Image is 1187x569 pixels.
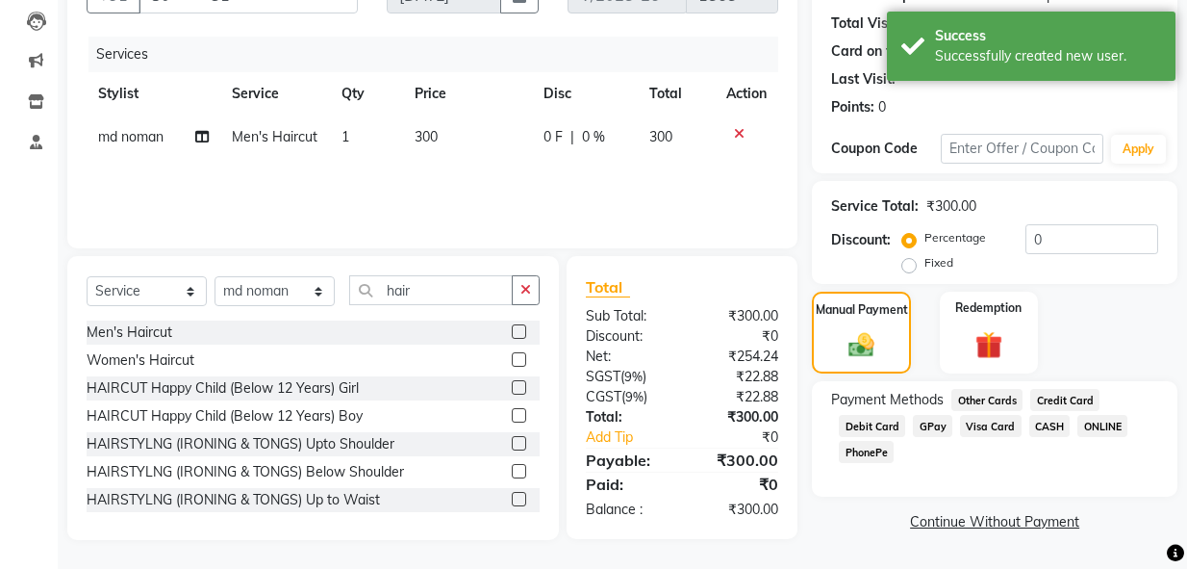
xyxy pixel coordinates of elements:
div: ₹254.24 [682,347,793,367]
span: Debit Card [839,415,905,437]
div: ₹0 [682,326,793,347]
input: Search or Scan [349,275,513,305]
label: Redemption [955,299,1022,317]
div: ₹300.00 [682,306,793,326]
span: 9% [624,369,643,384]
div: 0 [878,97,886,117]
label: Fixed [924,254,953,272]
div: Service Total: [831,196,919,217]
div: Discount: [571,326,682,347]
div: Services [88,37,793,72]
th: Service [220,72,330,116]
span: Payment Methods [831,390,944,410]
div: ( ) [571,367,682,387]
div: Successfully created new user. [935,46,1161,66]
span: PhonePe [839,441,894,463]
th: Total [638,72,716,116]
div: ( ) [571,387,682,407]
div: HAIRCUT Happy Child (Below 12 Years) Girl [87,378,359,399]
a: Continue Without Payment [816,512,1174,532]
div: HAIRSTYLNG (IRONING & TONGS) Up to Waist [87,490,380,510]
a: Add Tip [571,427,700,448]
span: | [570,127,574,147]
span: 0 % [582,127,605,147]
div: Men's Haircut [87,323,172,343]
div: Success [935,26,1161,46]
img: _cash.svg [841,330,883,360]
div: ₹300.00 [682,407,793,427]
div: ₹22.88 [682,387,793,407]
div: Paid: [571,473,682,496]
div: Total Visits: [831,13,907,34]
img: _gift.svg [967,328,1012,363]
span: ONLINE [1077,415,1127,437]
div: Women's Haircut [87,350,194,371]
div: HAIRSTYLNG (IRONING & TONGS) Below Shoulder [87,462,404,482]
div: Sub Total: [571,306,682,326]
div: HAIRCUT Happy Child (Below 12 Years) Boy [87,406,363,427]
span: 300 [415,128,438,145]
span: Other Cards [951,389,1023,411]
span: Visa Card [960,415,1022,437]
span: 0 F [543,127,563,147]
span: 300 [649,128,672,145]
span: Total [586,277,630,297]
span: Credit Card [1030,389,1099,411]
th: Qty [330,72,403,116]
span: SGST [586,368,620,385]
span: 9% [625,389,644,404]
div: ₹300.00 [926,196,976,217]
div: ₹0 [700,427,793,448]
th: Stylist [87,72,220,116]
th: Action [715,72,778,116]
button: Apply [1111,135,1166,164]
div: Net: [571,347,682,367]
th: Disc [532,72,638,116]
div: Card on file: [831,41,910,62]
div: ₹300.00 [682,449,793,472]
span: md noman [98,128,164,145]
div: ₹22.88 [682,367,793,387]
div: ₹0 [682,473,793,496]
div: ₹300.00 [682,500,793,520]
div: Coupon Code [831,139,940,159]
span: 1 [341,128,349,145]
span: GPay [913,415,952,437]
div: Discount: [831,230,891,250]
span: Men's Haircut [232,128,317,145]
label: Percentage [924,229,986,246]
div: Payable: [571,449,682,472]
div: Balance : [571,500,682,520]
th: Price [403,72,532,116]
div: Total: [571,407,682,427]
label: Manual Payment [816,301,908,319]
div: Last Visit: [831,69,896,90]
span: CASH [1029,415,1071,437]
div: Points: [831,97,874,117]
span: CGST [586,388,621,405]
input: Enter Offer / Coupon Code [941,134,1104,164]
div: HAIRSTYLNG (IRONING & TONGS) Upto Shoulder [87,434,394,454]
